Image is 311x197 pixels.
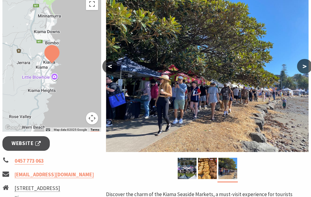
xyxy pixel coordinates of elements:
[12,139,41,147] span: Website
[102,59,118,74] button: <
[178,158,197,179] img: Kiama Seaside Market
[86,112,98,124] button: Map camera controls
[15,157,44,164] a: 0457 773 063
[91,128,99,132] a: Terms (opens in new tab)
[2,136,50,150] a: Website
[54,128,87,131] span: Map data ©2025 Google
[198,158,217,179] img: Market ptoduce
[4,124,24,132] a: Click to see this area on Google Maps
[46,128,50,132] button: Keyboard shortcuts
[218,158,237,179] img: market photo
[15,171,94,178] a: [EMAIL_ADDRESS][DOMAIN_NAME]
[4,124,24,132] img: Google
